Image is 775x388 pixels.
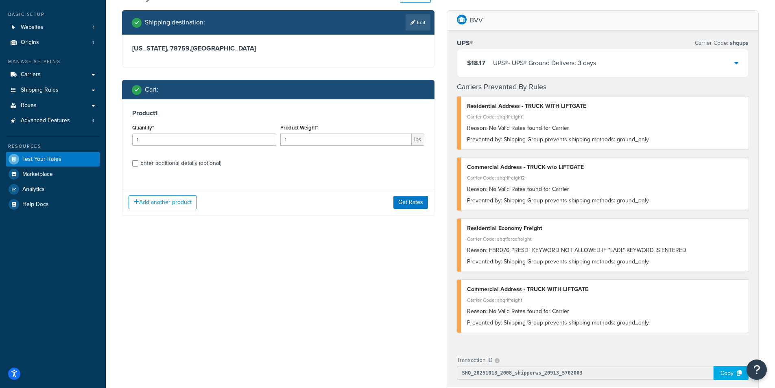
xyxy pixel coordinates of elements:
span: Reason: [467,246,487,254]
button: Get Rates [393,196,428,209]
h3: Product 1 [132,109,424,117]
div: Shipping Group prevents shipping methods: ground_only [467,134,743,145]
a: Carriers [6,67,100,82]
div: Carrier Code: shqtforcefreight [467,233,743,245]
div: Resources [6,143,100,150]
p: Carrier Code: [695,37,749,49]
div: Manage Shipping [6,58,100,65]
li: Advanced Features [6,113,100,128]
li: Origins [6,35,100,50]
a: Websites1 [6,20,100,35]
a: Origins4 [6,35,100,50]
h4: Carriers Prevented By Rules [457,81,749,92]
span: $18.17 [467,58,485,68]
a: Boxes [6,98,100,113]
span: shqups [728,39,749,47]
span: Prevented by: [467,135,502,144]
a: Shipping Rules [6,83,100,98]
h3: [US_STATE], 78759 , [GEOGRAPHIC_DATA] [132,44,424,53]
span: Prevented by: [467,318,502,327]
span: Marketplace [22,171,53,178]
label: Quantity* [132,125,154,131]
div: Copy [714,366,749,380]
span: Reason: [467,307,487,316]
div: FBR076: "RESD" KEYWORD NOT ALLOWED IF "LADL" KEYWORD IS ENTERED [467,245,743,256]
div: Shipping Group prevents shipping methods: ground_only [467,317,743,329]
span: Carriers [21,71,41,78]
div: Shipping Group prevents shipping methods: ground_only [467,195,743,206]
div: Residential Economy Freight [467,223,743,234]
div: No Valid Rates found for Carrier [467,184,743,195]
div: No Valid Rates found for Carrier [467,306,743,317]
label: Product Weight* [280,125,318,131]
span: Websites [21,24,44,31]
span: 1 [93,24,94,31]
span: Boxes [21,102,37,109]
div: Carrier Code: shqrlfreight2 [467,172,743,184]
span: Reason: [467,185,487,193]
a: Analytics [6,182,100,197]
input: 0.00 [280,134,412,146]
a: Edit [406,14,430,31]
div: UPS® - UPS® Ground Delivers: 3 days [493,57,596,69]
span: 4 [92,39,94,46]
span: Prevented by: [467,257,502,266]
div: Carrier Code: shqrlfreight1 [467,111,743,123]
p: BVV [470,15,483,26]
span: Analytics [22,186,45,193]
span: 4 [92,117,94,124]
span: Test Your Rates [22,156,61,163]
div: Commercial Address - TRUCK WITH LIFTGATE [467,284,743,295]
h2: Cart : [145,86,158,93]
a: Marketplace [6,167,100,182]
a: Advanced Features4 [6,113,100,128]
div: Commercial Address - TRUCK w/o LIFTGATE [467,162,743,173]
button: Add another product [129,195,197,209]
h2: Shipping destination : [145,19,205,26]
span: Prevented by: [467,196,502,205]
h3: UPS® [457,39,473,47]
a: Test Your Rates [6,152,100,167]
div: Shipping Group prevents shipping methods: ground_only [467,256,743,267]
div: No Valid Rates found for Carrier [467,123,743,134]
span: Shipping Rules [21,87,59,94]
div: Residential Address - TRUCK WITH LIFTGATE [467,101,743,112]
div: Enter additional details (optional) [140,158,221,169]
button: Open Resource Center [747,360,767,380]
input: Enter additional details (optional) [132,160,138,167]
li: Websites [6,20,100,35]
a: Help Docs [6,197,100,212]
span: Reason: [467,124,487,132]
span: Origins [21,39,39,46]
span: lbs [412,134,424,146]
div: Basic Setup [6,11,100,18]
div: Carrier Code: shqrlfreight [467,294,743,306]
input: 0 [132,134,276,146]
span: Advanced Features [21,117,70,124]
span: Help Docs [22,201,49,208]
p: Transaction ID [457,355,493,366]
